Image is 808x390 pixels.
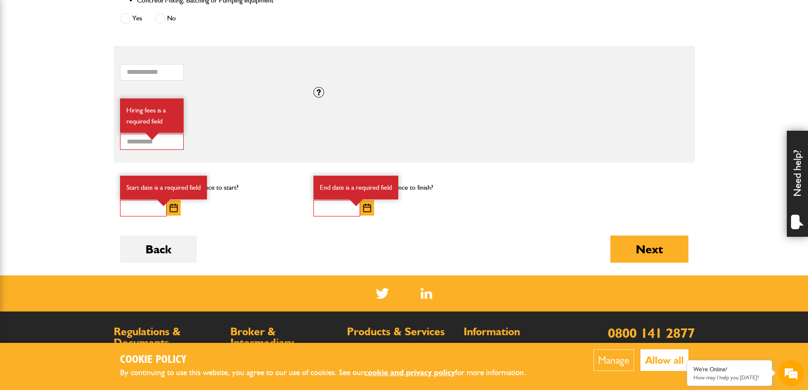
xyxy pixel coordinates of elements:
[120,176,207,199] div: Start date is a required field
[608,325,695,341] a: 0800 141 2877
[640,349,688,371] button: Allow all
[120,182,301,193] p: When do you want your insurance to start?
[145,133,159,140] img: error-box-arrow.svg
[363,204,371,212] img: Choose date
[313,182,495,193] p: When do you want your insurance to finish?
[464,326,572,337] h2: Information
[787,131,808,237] div: Need help?
[120,366,540,379] p: By continuing to use this website, you agree to our use of cookies. See our for more information.
[693,366,766,373] div: We're Online!
[693,374,766,381] p: How may I help you today?
[347,326,455,337] h2: Products & Services
[349,199,363,206] img: error-box-arrow.svg
[120,236,197,263] button: Back
[313,176,398,199] div: End date is a required field
[120,354,540,367] h2: Cookie Policy
[120,98,184,133] div: Hiring fees is a required field
[593,349,634,371] button: Manage
[230,326,338,348] h2: Broker & Intermediary
[114,326,222,348] h2: Regulations & Documents
[610,236,688,263] button: Next
[155,13,176,24] label: No
[120,13,142,24] label: Yes
[157,199,170,206] img: error-box-arrow.svg
[170,204,178,212] img: Choose date
[376,288,389,299] img: Twitter
[421,288,432,299] a: LinkedIn
[421,288,432,299] img: Linked In
[364,368,455,377] a: cookie and privacy policy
